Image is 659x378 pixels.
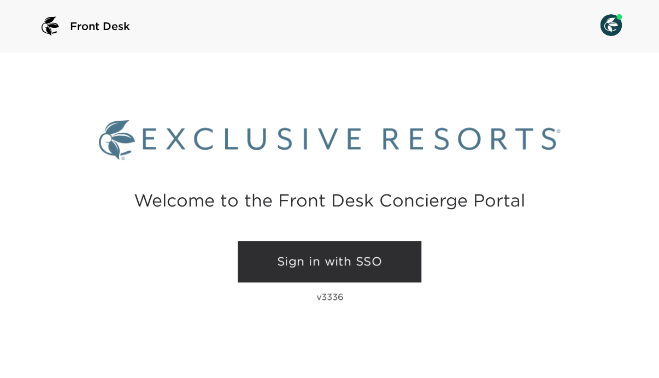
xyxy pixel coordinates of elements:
[316,291,343,302] p: v3336
[600,14,622,36] img: User
[99,120,560,160] img: Exclusive Resorts logo
[37,13,63,39] img: logo
[134,192,525,209] h2: Welcome to the Front Desk Concierge Portal
[70,19,130,34] span: Front Desk
[238,241,421,282] a: Sign in with SSO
